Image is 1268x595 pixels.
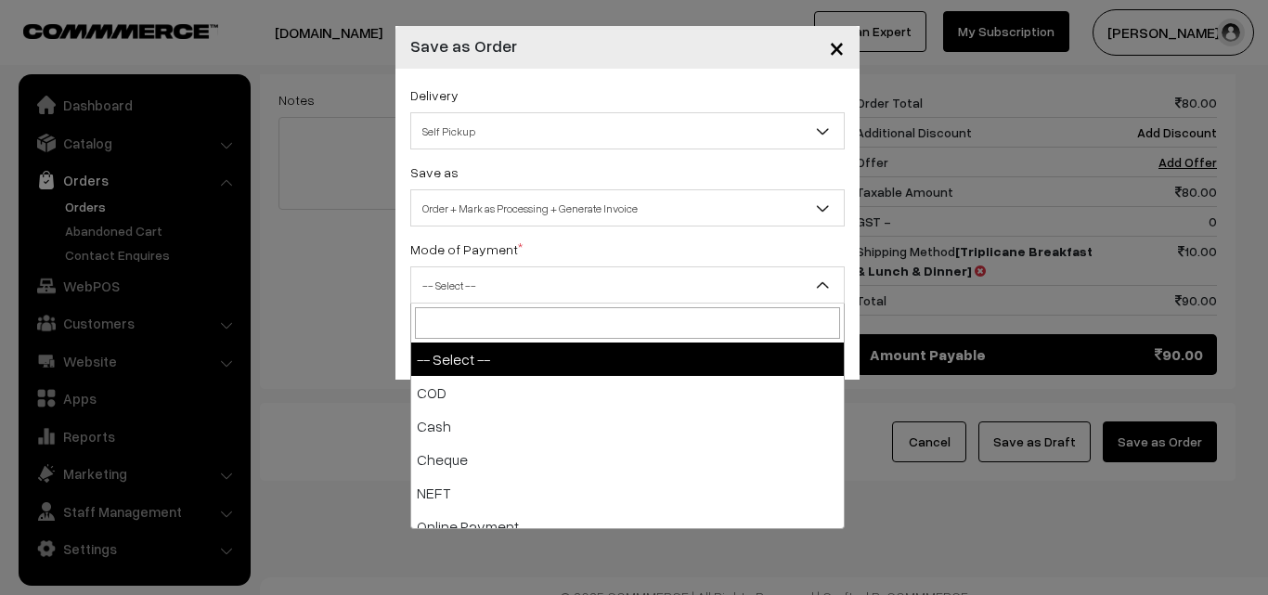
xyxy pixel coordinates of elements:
[411,376,844,409] li: COD
[411,409,844,443] li: Cash
[410,85,459,105] label: Delivery
[411,343,844,376] li: -- Select --
[411,510,844,543] li: Online Payment
[410,266,845,304] span: -- Select --
[411,115,844,148] span: Self Pickup
[410,33,517,58] h4: Save as Order
[411,269,844,302] span: -- Select --
[411,192,844,225] span: Order + Mark as Processing + Generate Invoice
[410,189,845,226] span: Order + Mark as Processing + Generate Invoice
[410,239,523,259] label: Mode of Payment
[411,443,844,476] li: Cheque
[410,112,845,149] span: Self Pickup
[814,19,860,76] button: Close
[410,162,459,182] label: Save as
[411,476,844,510] li: NEFT
[829,30,845,64] span: ×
